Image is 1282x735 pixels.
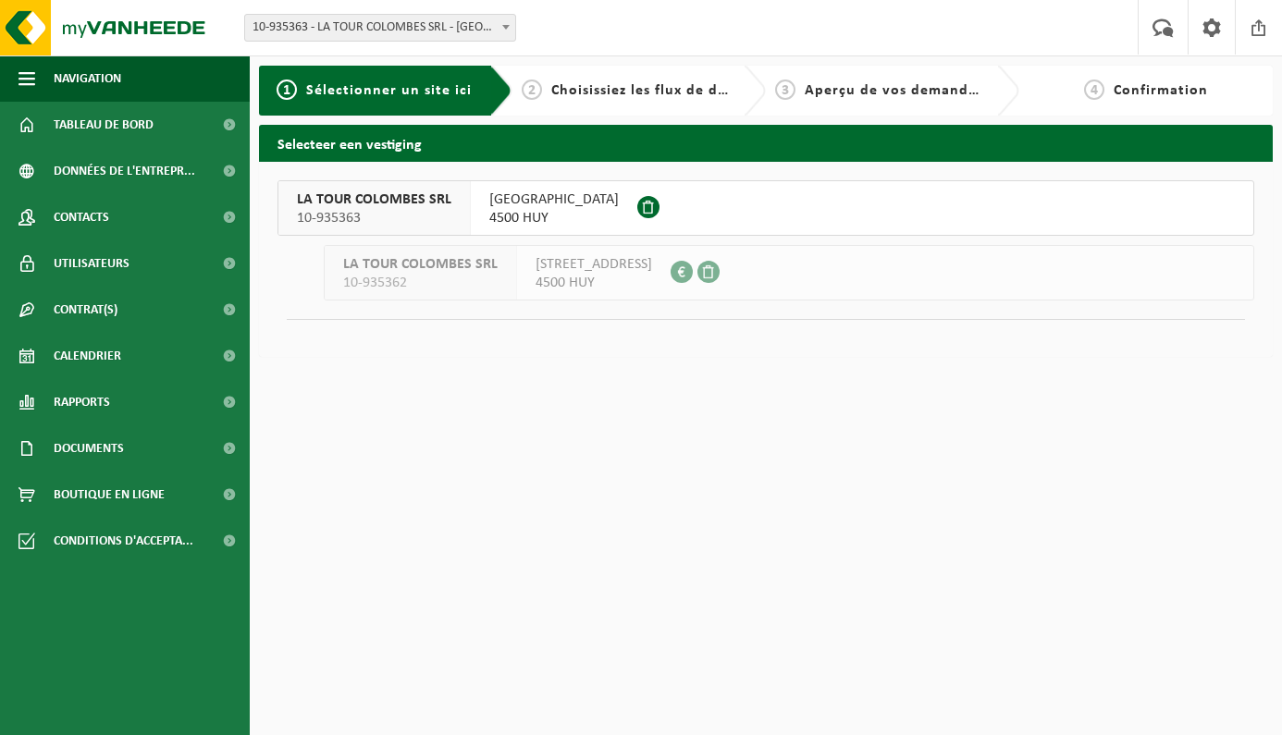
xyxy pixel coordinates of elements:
span: Confirmation [1114,83,1208,98]
span: 1 [277,80,297,100]
span: Données de l'entrepr... [54,148,195,194]
span: Boutique en ligne [54,472,165,518]
span: 10-935363 [297,209,451,227]
span: Choisissiez les flux de déchets et récipients [551,83,859,98]
span: 10-935363 - LA TOUR COLOMBES SRL - HUY [245,15,515,41]
span: [STREET_ADDRESS] [536,255,652,274]
span: Aperçu de vos demandes [805,83,983,98]
button: LA TOUR COLOMBES SRL 10-935363 [GEOGRAPHIC_DATA]4500 HUY [277,180,1254,236]
span: LA TOUR COLOMBES SRL [343,255,498,274]
span: Navigation [54,55,121,102]
span: 10-935362 [343,274,498,292]
span: LA TOUR COLOMBES SRL [297,190,451,209]
span: Utilisateurs [54,240,129,287]
span: Documents [54,425,124,472]
span: 4 [1084,80,1104,100]
span: Tableau de bord [54,102,154,148]
span: Calendrier [54,333,121,379]
span: Contacts [54,194,109,240]
span: [GEOGRAPHIC_DATA] [489,190,619,209]
span: 3 [775,80,795,100]
span: 10-935363 - LA TOUR COLOMBES SRL - HUY [244,14,516,42]
span: 2 [522,80,542,100]
h2: Selecteer een vestiging [259,125,1273,161]
span: Contrat(s) [54,287,117,333]
span: Sélectionner un site ici [306,83,472,98]
span: Rapports [54,379,110,425]
span: Conditions d'accepta... [54,518,193,564]
span: 4500 HUY [536,274,652,292]
span: 4500 HUY [489,209,619,227]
